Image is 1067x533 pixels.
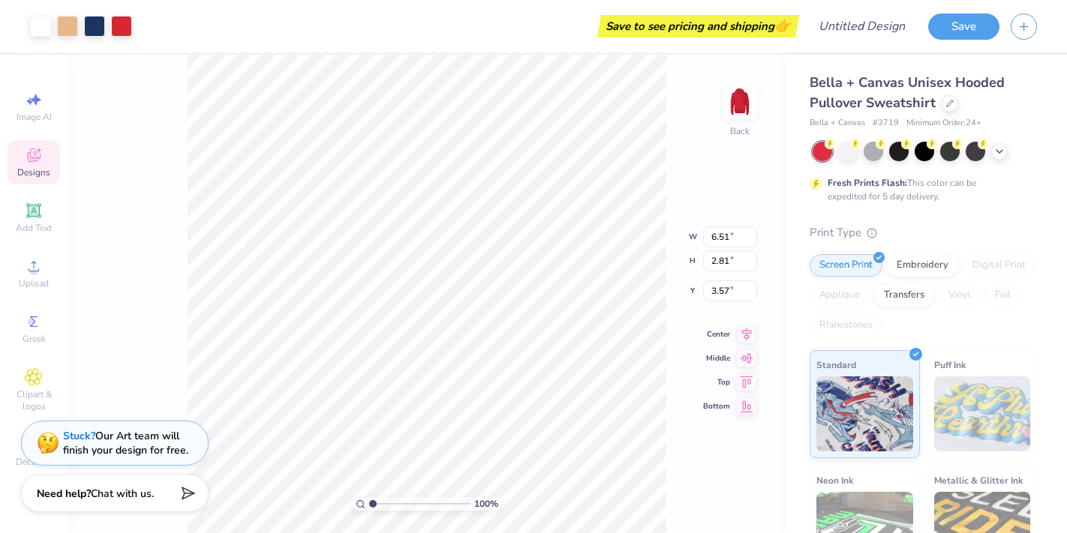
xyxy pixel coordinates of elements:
[23,333,46,345] span: Greek
[963,254,1035,277] div: Digital Print
[816,472,853,488] span: Neon Ink
[928,13,999,40] button: Save
[703,401,730,412] span: Bottom
[63,429,95,443] strong: Stuck?
[816,357,856,373] span: Standard
[807,11,917,41] input: Untitled Design
[730,124,750,138] div: Back
[874,284,934,307] div: Transfers
[16,222,52,234] span: Add Text
[474,497,498,511] span: 100 %
[63,429,188,457] div: Our Art team will finish your design for free.
[37,487,91,501] strong: Need help?
[16,456,52,468] span: Decorate
[810,284,870,307] div: Applique
[828,177,907,189] strong: Fresh Prints Flash:
[934,357,966,373] span: Puff Ink
[810,117,865,130] span: Bella + Canvas
[703,329,730,340] span: Center
[810,224,1037,241] div: Print Type
[774,16,791,34] span: 👉
[873,117,899,130] span: # 3719
[816,376,913,451] img: Standard
[810,314,882,337] div: Rhinestones
[703,353,730,364] span: Middle
[8,388,60,412] span: Clipart & logos
[810,254,882,277] div: Screen Print
[934,472,1023,488] span: Metallic & Glitter Ink
[985,284,1020,307] div: Foil
[934,376,1031,451] img: Puff Ink
[91,487,154,501] span: Chat with us.
[887,254,958,277] div: Embroidery
[725,87,755,117] img: Back
[19,277,49,289] span: Upload
[939,284,981,307] div: Vinyl
[17,166,50,178] span: Designs
[810,73,1005,112] span: Bella + Canvas Unisex Hooded Pullover Sweatshirt
[601,15,795,37] div: Save to see pricing and shipping
[906,117,981,130] span: Minimum Order: 24 +
[703,377,730,388] span: Top
[17,111,52,123] span: Image AI
[828,176,1012,203] div: This color can be expedited for 5 day delivery.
